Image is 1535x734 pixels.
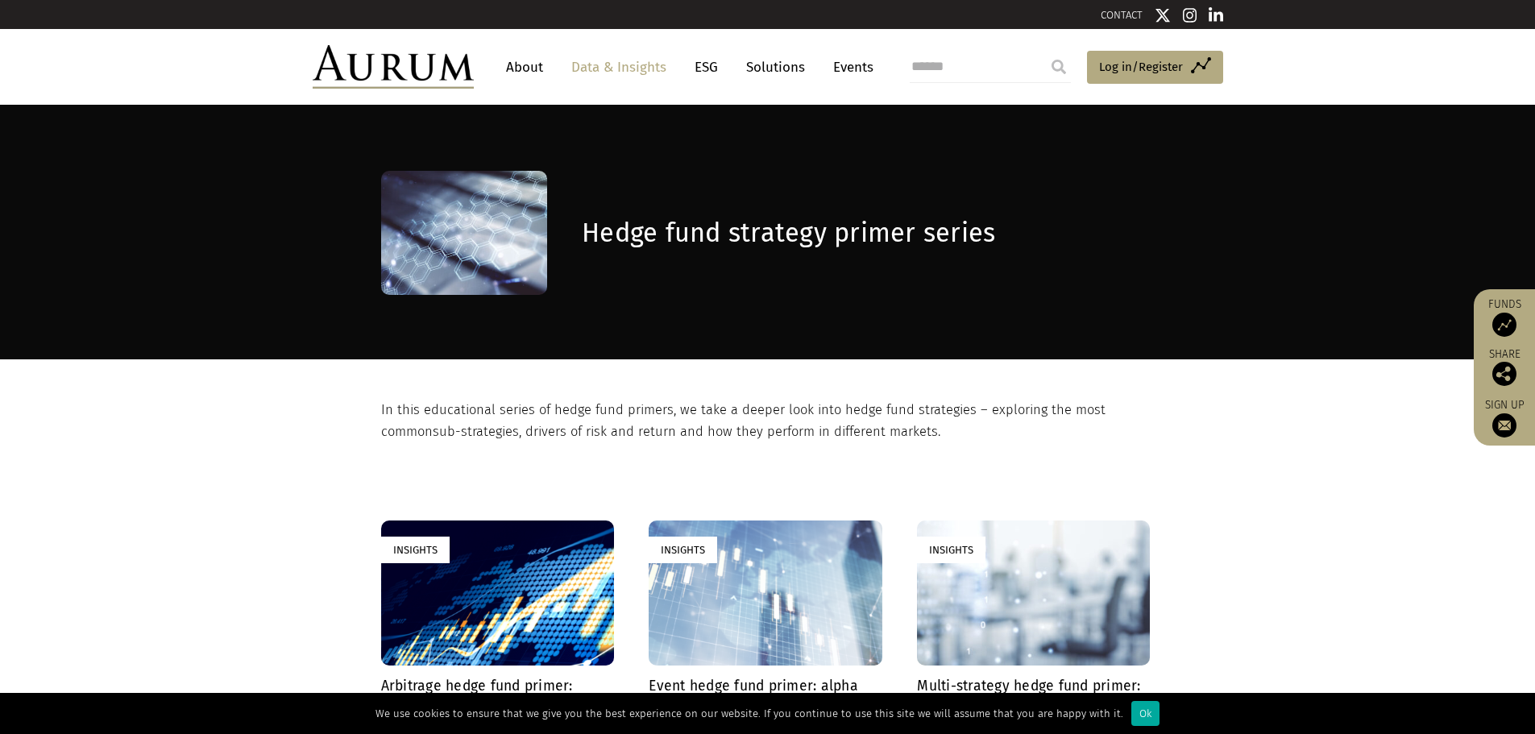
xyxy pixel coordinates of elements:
span: Log in/Register [1099,57,1183,77]
a: CONTACT [1101,9,1143,21]
img: Access Funds [1492,313,1516,337]
input: Submit [1043,51,1075,83]
a: Events [825,52,873,82]
h1: Hedge fund strategy primer series [582,218,1150,249]
a: Sign up [1482,398,1527,437]
a: Funds [1482,297,1527,337]
img: Aurum [313,45,474,89]
img: Sign up to our newsletter [1492,413,1516,437]
a: Solutions [738,52,813,82]
h4: Event hedge fund primer: alpha from corporate catalysts [649,678,882,711]
div: Insights [381,537,450,563]
div: Insights [649,537,717,563]
h4: Multi-strategy hedge fund primer: deep dive into diversification [917,678,1150,711]
a: Data & Insights [563,52,674,82]
div: Share [1482,349,1527,386]
div: Ok [1131,701,1160,726]
div: Insights [917,537,985,563]
img: Share this post [1492,362,1516,386]
a: Log in/Register [1087,51,1223,85]
a: About [498,52,551,82]
img: Twitter icon [1155,7,1171,23]
img: Instagram icon [1183,7,1197,23]
h4: Arbitrage hedge fund primer: venturing into volatility [381,678,614,711]
a: ESG [687,52,726,82]
span: sub-strategies [433,424,519,439]
img: Linkedin icon [1209,7,1223,23]
p: In this educational series of hedge fund primers, we take a deeper look into hedge fund strategie... [381,400,1151,442]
